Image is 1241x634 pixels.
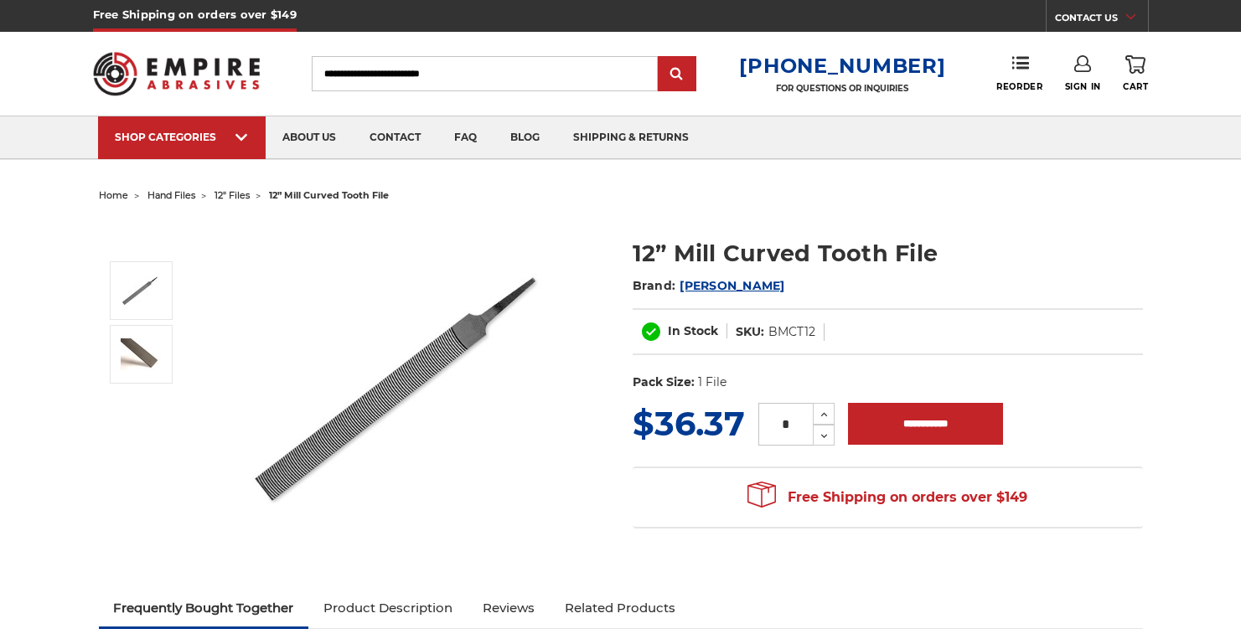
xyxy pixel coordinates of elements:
[99,590,309,626] a: Frequently Bought Together
[698,374,727,391] dd: 1 File
[747,481,1027,514] span: Free Shipping on orders over $149
[437,116,494,159] a: faq
[1123,55,1148,92] a: Cart
[147,189,195,201] a: hand files
[660,58,694,91] input: Submit
[494,116,556,159] a: blog
[550,590,690,626] a: Related Products
[308,590,468,626] a: Product Description
[736,323,764,341] dt: SKU:
[1055,8,1148,32] a: CONTACT US
[680,278,784,293] a: [PERSON_NAME]
[633,374,695,391] dt: Pack Size:
[266,116,353,159] a: about us
[121,270,163,312] img: 12" Mill Curved Tooth File with Tang
[633,237,1143,270] h1: 12” Mill Curved Tooth File
[739,83,945,94] p: FOR QUESTIONS OR INQUIRIES
[996,55,1042,91] a: Reorder
[115,131,249,143] div: SHOP CATEGORIES
[215,189,250,201] a: 12" files
[93,41,261,106] img: Empire Abrasives
[242,219,577,554] img: 12" Mill Curved Tooth File with Tang
[353,116,437,159] a: contact
[633,278,676,293] span: Brand:
[121,338,163,370] img: 12" Mill Curved Tooth File with Tang, Tip
[633,403,745,444] span: $36.37
[668,323,718,338] span: In Stock
[1123,81,1148,92] span: Cart
[739,54,945,78] a: [PHONE_NUMBER]
[556,116,706,159] a: shipping & returns
[99,189,128,201] a: home
[1065,81,1101,92] span: Sign In
[468,590,550,626] a: Reviews
[269,189,389,201] span: 12” mill curved tooth file
[996,81,1042,92] span: Reorder
[768,323,815,341] dd: BMCT12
